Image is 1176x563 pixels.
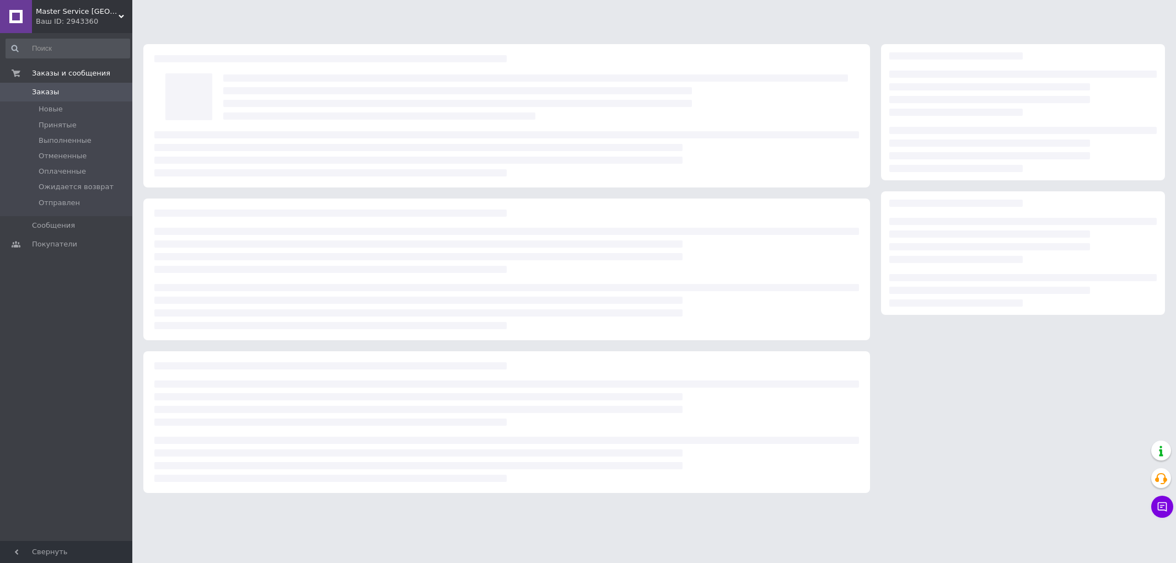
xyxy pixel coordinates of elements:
span: Оплаченные [39,167,86,176]
button: Чат с покупателем [1151,496,1173,518]
span: Отмененные [39,151,87,161]
span: Заказы [32,87,59,97]
span: Заказы и сообщения [32,68,110,78]
span: Сообщения [32,221,75,230]
span: Покупатели [32,239,77,249]
span: Master Service Киев [36,7,119,17]
span: Выполненные [39,136,92,146]
span: Ожидается возврат [39,182,114,192]
div: Ваш ID: 2943360 [36,17,132,26]
span: Отправлен [39,198,80,208]
span: Принятые [39,120,77,130]
input: Поиск [6,39,130,58]
span: Новые [39,104,63,114]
